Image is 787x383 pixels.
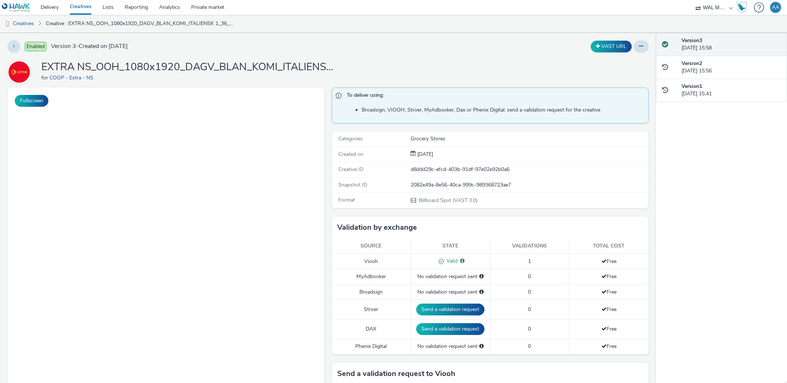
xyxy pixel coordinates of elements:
[528,343,531,350] span: 0
[332,284,411,300] td: Broadsign
[25,42,46,51] span: Enabled
[528,273,531,280] span: 0
[528,306,531,313] span: 0
[416,151,433,158] div: Creation 26 August 2025, 15:41
[681,37,702,44] strong: Version 3
[338,135,363,142] span: Categories
[41,74,49,81] span: for
[601,258,617,265] span: Free
[569,239,649,254] th: Total cost
[338,166,363,173] span: Creative ID
[332,269,411,284] td: MyAdbooker
[601,288,617,295] span: Free
[490,239,569,254] th: Validations
[415,343,486,350] div: No validation request sent
[332,319,411,339] td: DAX
[7,68,34,75] a: COOP - Extra - NS
[15,95,48,107] button: Fullscreen
[479,343,484,350] div: Please select a deal below and click on Send to send a validation request to Phenix Digital.
[681,83,781,98] div: [DATE] 15:41
[42,15,239,33] a: Creative : EXTRA NS_OOH_1080x1920_DAGV_BLAN_KOMI_ITALIENSK 1_36_38_2025
[681,60,781,75] div: [DATE] 15:56
[416,323,484,335] button: Send a validation request
[601,306,617,313] span: Free
[362,106,645,114] li: Broadsign, VIOOH, Stroer, MyAdbooker, Dax or Phenix Digital: send a validation request for the cr...
[444,257,458,264] span: Valid
[736,1,750,13] a: Hawk Academy
[601,273,617,280] span: Free
[479,288,484,296] div: Please select a deal below and click on Send to send a validation request to Broadsign.
[591,41,632,52] button: VAST URL
[528,325,531,332] span: 0
[4,20,11,28] img: dooh
[416,151,433,158] span: [DATE]
[332,300,411,319] td: Stroer
[332,239,411,254] th: Source
[736,1,747,13] img: Hawk Academy
[51,42,128,51] span: Version 3 - Created on [DATE]
[332,254,411,269] td: Viooh
[601,325,617,332] span: Free
[681,60,702,67] strong: Version 2
[681,83,702,90] strong: Version 1
[411,181,648,189] div: 2082e49a-8e56-40ca-999c-989368723ae7
[49,74,96,81] a: COOP - Extra - NS
[337,368,455,379] h3: Send a validation request to Viooh
[332,339,411,354] td: Phenix Digital
[411,135,648,143] div: Grocery Stores
[415,273,486,280] div: No validation request sent
[41,60,336,74] h1: EXTRA NS_OOH_1080x1920_DAGV_BLAN_KOMI_ITALIENSK 1_36_38_2025
[416,304,484,315] button: Send a validation request
[338,181,367,188] span: Snapshot ID
[2,3,30,12] img: undefined Logo
[528,258,531,265] span: 1
[528,288,531,295] span: 0
[681,37,781,52] div: [DATE] 15:58
[601,343,617,350] span: Free
[772,2,779,13] div: AA
[337,222,417,233] h3: Validation by exchange
[415,288,486,296] div: No validation request sent
[418,197,477,204] span: Billboard Spot (VAST 3.0)
[8,61,30,83] img: COOP - Extra - NS
[479,273,484,280] div: Please select a deal below and click on Send to send a validation request to MyAdbooker.
[589,41,634,52] div: Duplicate the creative as a VAST URL
[347,92,641,101] span: To deliver using:
[411,166,648,173] div: d8ddd29c-efcd-403b-91df-97e02e92b0a6
[411,239,490,254] th: State
[338,151,363,158] span: Created on
[338,196,355,204] span: Format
